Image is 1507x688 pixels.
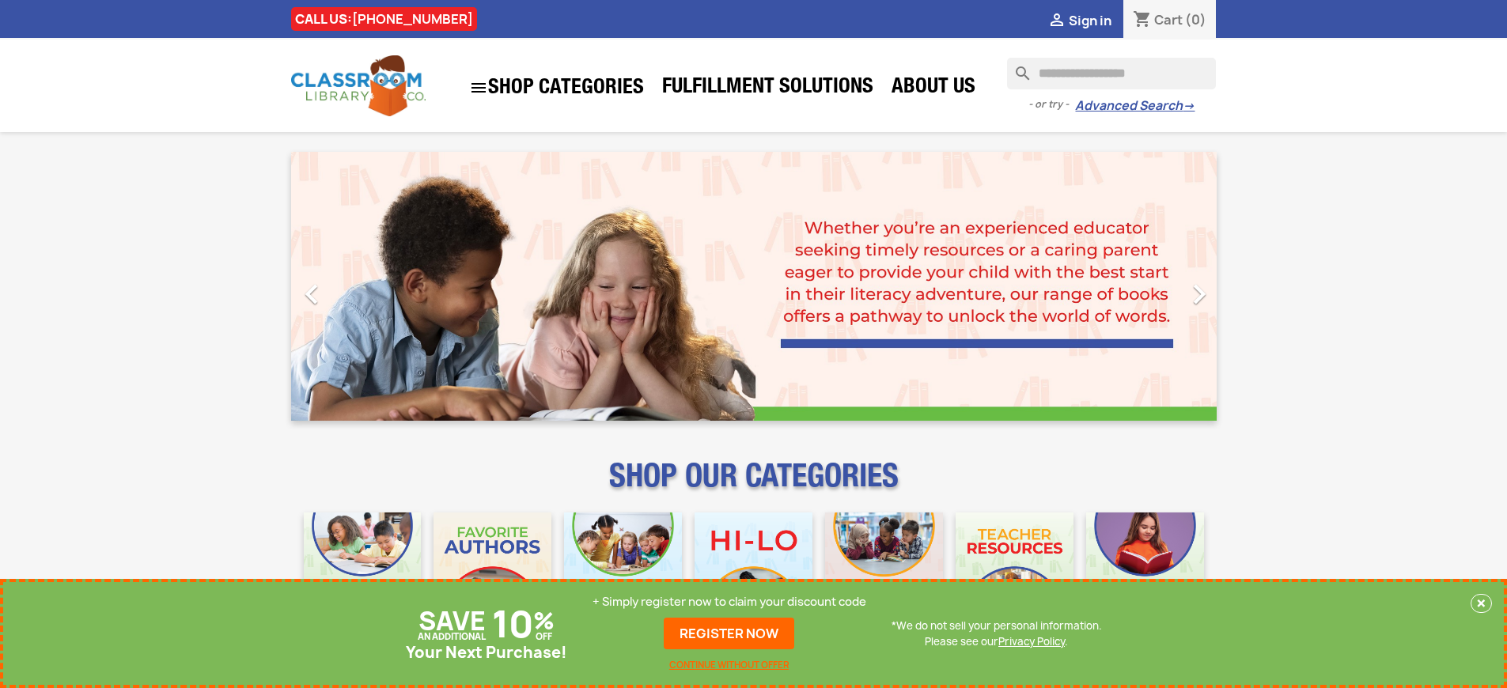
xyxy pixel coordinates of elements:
i:  [292,274,331,314]
img: CLC_Phonics_And_Decodables_Mobile.jpg [564,512,682,630]
input: Search [1007,58,1216,89]
a: SHOP CATEGORIES [461,70,652,105]
a: Advanced Search→ [1075,98,1195,114]
a: Next [1077,152,1217,421]
i: search [1007,58,1026,77]
i:  [1047,12,1066,31]
a: [PHONE_NUMBER] [352,10,473,28]
a: Fulfillment Solutions [654,73,881,104]
i:  [1179,274,1219,314]
img: CLC_Favorite_Authors_Mobile.jpg [434,512,551,630]
span: → [1183,98,1195,114]
i: shopping_cart [1133,11,1152,30]
img: CLC_Teacher_Resources_Mobile.jpg [956,512,1073,630]
span: - or try - [1028,96,1075,112]
i:  [469,78,488,97]
span: Cart [1154,11,1183,28]
span: Sign in [1069,12,1111,29]
ul: Carousel container [291,152,1217,421]
a: Previous [291,152,430,421]
img: Classroom Library Company [291,55,426,116]
img: CLC_Dyslexia_Mobile.jpg [1086,512,1204,630]
img: CLC_Bulk_Mobile.jpg [304,512,422,630]
p: SHOP OUR CATEGORIES [291,471,1217,500]
a:  Sign in [1047,12,1111,29]
span: (0) [1185,11,1206,28]
img: CLC_Fiction_Nonfiction_Mobile.jpg [825,512,943,630]
img: CLC_HiLo_Mobile.jpg [695,512,812,630]
div: CALL US: [291,7,477,31]
a: About Us [884,73,983,104]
